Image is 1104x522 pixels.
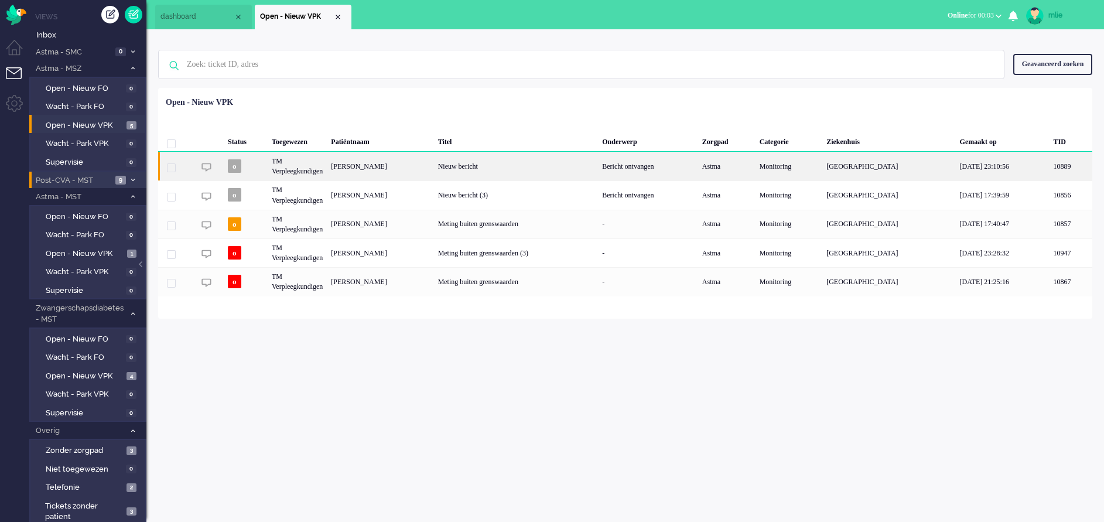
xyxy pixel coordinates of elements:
[155,5,252,29] li: Dashboard
[228,217,241,231] span: o
[327,152,433,180] div: [PERSON_NAME]
[956,128,1050,152] div: Gemaakt op
[101,6,119,23] div: Creëer ticket
[756,180,823,209] div: Monitoring
[333,12,343,22] div: Close tab
[158,210,1092,238] div: 10857
[756,128,823,152] div: Categorie
[34,406,145,419] a: Supervisie 0
[34,350,145,363] a: Wacht - Park FO 0
[956,180,1050,209] div: [DATE] 17:39:59
[201,162,211,172] img: ic_chat_grey.svg
[126,409,136,418] span: 0
[34,369,145,382] a: Open - Nieuw VPK 4
[34,265,145,278] a: Wacht - Park VPK 0
[434,152,599,180] div: Nieuw bericht
[6,67,32,94] li: Tickets menu
[756,210,823,238] div: Monitoring
[1050,152,1092,180] div: 10889
[36,30,146,41] span: Inbox
[34,118,145,131] a: Open - Nieuw VPK 5
[46,445,124,456] span: Zonder zorgpad
[115,47,126,56] span: 0
[228,159,241,173] span: o
[46,157,123,168] span: Supervisie
[127,446,136,455] span: 3
[941,4,1009,29] li: Onlinefor 00:03
[228,246,241,260] span: o
[46,83,123,94] span: Open - Nieuw FO
[158,238,1092,267] div: 10947
[201,220,211,230] img: ic_chat_grey.svg
[268,238,327,267] div: TM Verpleegkundigen
[34,100,145,112] a: Wacht - Park FO 0
[35,12,146,22] li: Views
[234,12,243,22] div: Close tab
[34,284,145,296] a: Supervisie 0
[126,353,136,362] span: 0
[6,8,26,16] a: Omnidesk
[822,238,955,267] div: [GEOGRAPHIC_DATA]
[34,137,145,149] a: Wacht - Park VPK 0
[46,408,123,419] span: Supervisie
[34,462,145,475] a: Niet toegewezen 0
[1050,210,1092,238] div: 10857
[34,387,145,400] a: Wacht - Park VPK 0
[34,247,145,260] a: Open - Nieuw VPK 1
[6,40,32,66] li: Dashboard menu
[822,180,955,209] div: [GEOGRAPHIC_DATA]
[158,152,1092,180] div: 10889
[1013,54,1092,74] div: Geavanceerd zoeken
[46,248,124,260] span: Open - Nieuw VPK
[46,230,123,241] span: Wacht - Park FO
[327,128,433,152] div: Patiëntnaam
[598,180,698,209] div: Bericht ontvangen
[126,465,136,473] span: 0
[6,5,26,25] img: flow_omnibird.svg
[34,155,145,168] a: Supervisie 0
[956,152,1050,180] div: [DATE] 23:10:56
[756,152,823,180] div: Monitoring
[34,47,112,58] span: Astma - SMC
[126,231,136,240] span: 0
[948,11,968,19] span: Online
[327,180,433,209] div: [PERSON_NAME]
[127,507,136,516] span: 3
[956,267,1050,296] div: [DATE] 21:25:16
[126,286,136,295] span: 0
[756,238,823,267] div: Monitoring
[598,238,698,267] div: -
[327,238,433,267] div: [PERSON_NAME]
[126,139,136,148] span: 0
[126,103,136,111] span: 0
[1026,7,1044,25] img: avatar
[126,84,136,93] span: 0
[956,238,1050,267] div: [DATE] 23:28:32
[34,228,145,241] a: Wacht - Park FO 0
[46,334,123,345] span: Open - Nieuw FO
[224,128,268,152] div: Status
[126,268,136,277] span: 0
[34,175,112,186] span: Post-CVA - MST
[698,152,756,180] div: Astma
[956,210,1050,238] div: [DATE] 17:40:47
[822,210,955,238] div: [GEOGRAPHIC_DATA]
[598,210,698,238] div: -
[34,480,145,493] a: Telefonie 2
[115,176,126,185] span: 9
[127,121,136,130] span: 5
[698,238,756,267] div: Astma
[756,267,823,296] div: Monitoring
[434,267,599,296] div: Meting buiten grenswaarden
[268,180,327,209] div: TM Verpleegkundigen
[201,192,211,202] img: ic_chat_grey.svg
[126,158,136,167] span: 0
[1050,128,1092,152] div: TID
[598,128,698,152] div: Onderwerp
[127,483,136,492] span: 2
[1050,238,1092,267] div: 10947
[260,12,333,22] span: Open - Nieuw VPK
[126,335,136,344] span: 0
[46,267,123,278] span: Wacht - Park VPK
[598,152,698,180] div: Bericht ontvangen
